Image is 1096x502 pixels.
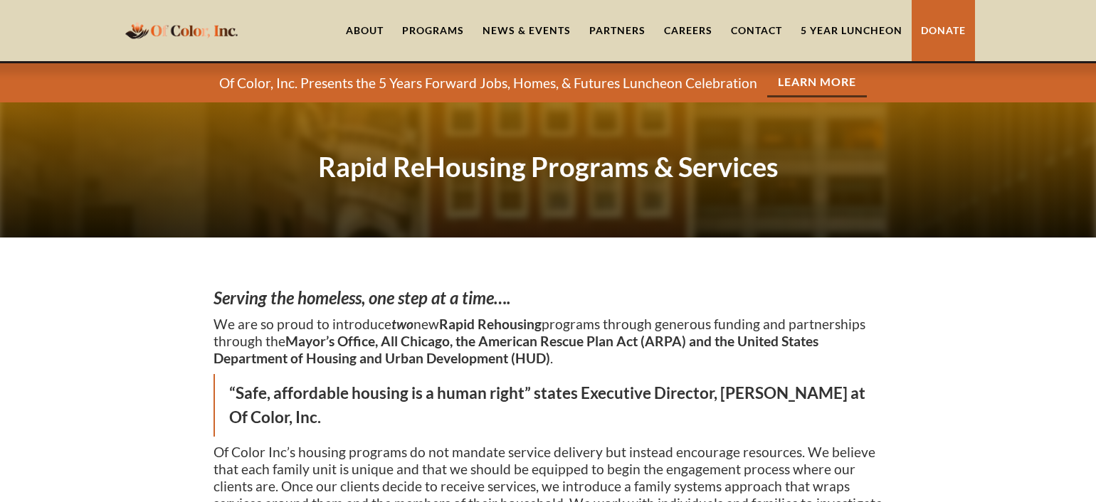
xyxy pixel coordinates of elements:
[318,150,779,183] strong: Rapid ReHousing Programs & Services
[214,374,882,437] blockquote: “Safe, affordable housing is a human right” states Executive Director, [PERSON_NAME] at Of Color,...
[214,287,510,308] em: Serving the homeless, one step at a time….
[214,316,882,367] p: We are so proud to introduce new programs through generous funding and partnerships through the .
[219,75,757,92] p: Of Color, Inc. Presents the 5 Years Forward Jobs, Homes, & Futures Luncheon Celebration
[391,316,413,332] em: two
[439,316,542,332] strong: Rapid Rehousing
[214,287,882,309] h3: ‍
[121,14,242,47] a: home
[767,68,867,97] a: Learn More
[402,23,464,38] div: Programs
[214,333,818,366] strong: Mayor’s Office, All Chicago, the American Rescue Plan Act (ARPA) and the United States Department...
